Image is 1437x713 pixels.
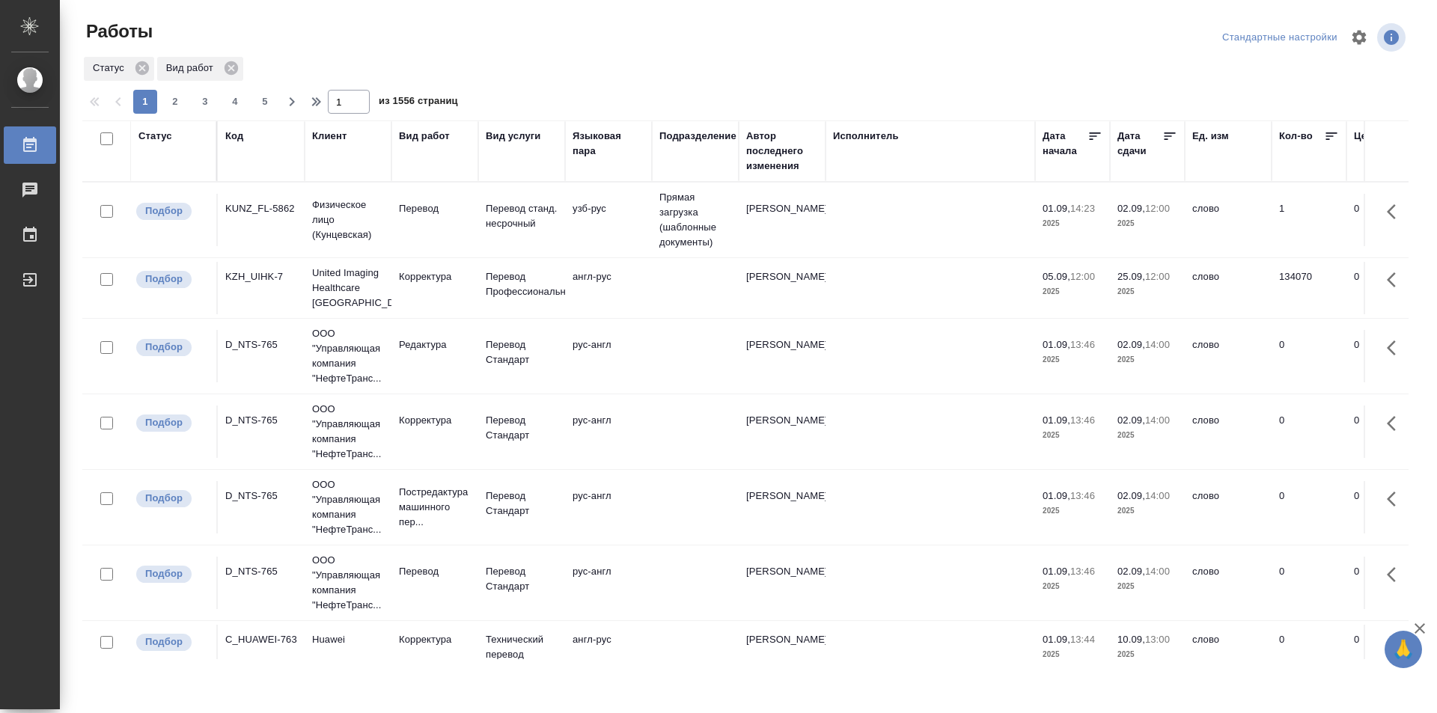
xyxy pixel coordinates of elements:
[486,489,558,518] p: Перевод Стандарт
[1378,194,1414,230] button: Здесь прячутся важные кнопки
[1043,647,1102,662] p: 2025
[486,564,558,594] p: Перевод Стандарт
[1185,557,1272,609] td: слово
[1346,481,1421,533] td: 0
[1043,129,1087,159] div: Дата начала
[1354,129,1379,144] div: Цена
[1346,194,1421,246] td: 0
[399,413,471,428] p: Корректура
[1117,352,1177,367] p: 2025
[135,201,209,221] div: Можно подбирать исполнителей
[1145,490,1170,501] p: 14:00
[1346,262,1421,314] td: 0
[1378,557,1414,593] button: Здесь прячутся важные кнопки
[1043,339,1070,350] p: 01.09,
[1272,625,1346,677] td: 0
[833,129,899,144] div: Исполнитель
[225,269,297,284] div: KZH_UIHK-7
[145,491,183,506] p: Подбор
[739,262,826,314] td: [PERSON_NAME]
[225,489,297,504] div: D_NTS-765
[1043,284,1102,299] p: 2025
[739,194,826,246] td: [PERSON_NAME]
[135,337,209,358] div: Можно подбирать исполнителей
[135,632,209,652] div: Можно подбирать исполнителей
[1117,566,1145,577] p: 02.09,
[486,201,558,231] p: Перевод станд. несрочный
[312,326,384,386] p: ООО "Управляющая компания "НефтеТранс...
[84,57,154,81] div: Статус
[253,94,277,109] span: 5
[145,634,183,649] p: Подбор
[1272,262,1346,314] td: 134070
[1117,271,1145,282] p: 25.09,
[1070,203,1095,214] p: 14:23
[1043,566,1070,577] p: 01.09,
[1070,490,1095,501] p: 13:46
[1185,194,1272,246] td: слово
[1070,566,1095,577] p: 13:46
[225,413,297,428] div: D_NTS-765
[93,61,129,76] p: Статус
[739,481,826,533] td: [PERSON_NAME]
[1117,647,1177,662] p: 2025
[399,564,471,579] p: Перевод
[1378,262,1414,298] button: Здесь прячутся важные кнопки
[1043,579,1102,594] p: 2025
[1378,330,1414,366] button: Здесь прячутся важные кнопки
[312,402,384,462] p: ООО "Управляющая компания "НефтеТранс...
[565,481,652,533] td: рус-англ
[1279,129,1313,144] div: Кол-во
[1377,23,1409,52] span: Посмотреть информацию
[1346,330,1421,382] td: 0
[1185,625,1272,677] td: слово
[193,94,217,109] span: 3
[1043,414,1070,426] p: 01.09,
[1378,625,1414,661] button: Здесь прячутся важные кнопки
[1043,203,1070,214] p: 01.09,
[1145,414,1170,426] p: 14:00
[565,625,652,677] td: англ-рус
[1117,129,1162,159] div: Дата сдачи
[193,90,217,114] button: 3
[145,204,183,218] p: Подбор
[1272,330,1346,382] td: 0
[1185,262,1272,314] td: слово
[135,413,209,433] div: Можно подбирать исполнителей
[399,337,471,352] p: Редактура
[652,183,739,257] td: Прямая загрузка (шаблонные документы)
[399,632,471,647] p: Корректура
[659,129,736,144] div: Подразделение
[1346,557,1421,609] td: 0
[1185,330,1272,382] td: слово
[312,632,384,647] p: Huawei
[1117,634,1145,645] p: 10.09,
[1070,339,1095,350] p: 13:46
[225,129,243,144] div: Код
[1117,490,1145,501] p: 02.09,
[486,269,558,299] p: Перевод Профессиональный
[1145,339,1170,350] p: 14:00
[1145,271,1170,282] p: 12:00
[145,566,183,581] p: Подбор
[223,90,247,114] button: 4
[1070,271,1095,282] p: 12:00
[1385,631,1422,668] button: 🙏
[399,485,471,530] p: Постредактура машинного пер...
[138,129,172,144] div: Статус
[1117,284,1177,299] p: 2025
[312,477,384,537] p: ООО "Управляющая компания "НефтеТранс...
[312,266,384,310] p: United Imaging Healthcare [GEOGRAPHIC_DATA]
[1043,504,1102,518] p: 2025
[399,269,471,284] p: Корректура
[565,262,652,314] td: англ-рус
[739,625,826,677] td: [PERSON_NAME]
[225,201,297,216] div: KUNZ_FL-5862
[565,557,652,609] td: рус-англ
[565,406,652,458] td: рус-англ
[312,553,384,613] p: ООО "Управляющая компания "НефтеТранс...
[145,340,183,355] p: Подбор
[1218,26,1341,49] div: split button
[1043,490,1070,501] p: 01.09,
[312,198,384,242] p: Физическое лицо (Кунцевская)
